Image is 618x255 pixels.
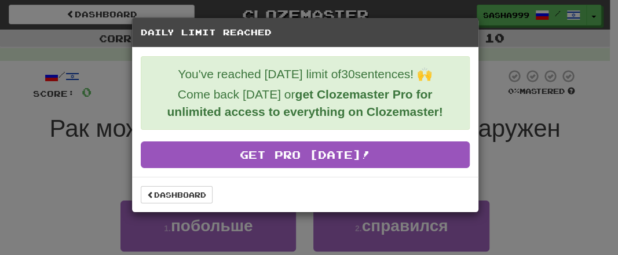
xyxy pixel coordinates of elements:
h5: Daily Limit Reached [141,27,470,38]
p: You've reached [DATE] limit of 30 sentences! 🙌 [150,65,460,83]
p: Come back [DATE] or [150,86,460,121]
a: Get Pro [DATE]! [141,141,470,168]
a: Dashboard [141,186,213,203]
strong: get Clozemaster Pro for unlimited access to everything on Clozemaster! [167,88,443,118]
